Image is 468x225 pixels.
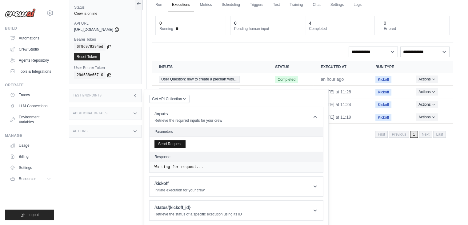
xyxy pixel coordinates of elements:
[73,94,102,97] h3: Test Endpoints
[159,20,162,26] div: 0
[7,112,54,127] a: Environment Variables
[74,37,136,42] label: Bearer Token
[154,188,205,193] p: Initiate execution for your crew
[309,26,371,31] dt: Completed
[309,20,311,26] div: 4
[74,43,106,51] code: 6f9d979294ed
[154,154,170,159] h2: Response
[154,212,242,217] p: Retrieve the status of a specific execution using its ID
[416,88,438,96] button: Actions for execution
[73,112,107,115] h3: Additional Details
[375,76,391,83] span: Kickoff
[389,131,409,138] span: Previous
[152,61,453,142] section: Crew executions table
[5,26,54,31] div: Build
[154,111,222,117] h1: /inputs
[375,114,391,121] span: Kickoff
[5,8,36,18] img: Logo
[7,90,54,100] a: Traces
[159,88,260,95] a: View execution details for User Question
[154,129,318,134] h2: Parameters
[234,26,296,31] dt: Pending human input
[154,204,242,211] h1: /status/{kickoff_id}
[74,5,136,10] label: Status
[7,67,54,76] a: Tools & Integrations
[149,95,190,103] button: Get API Collection
[410,131,418,138] span: 1
[7,55,54,65] a: Agents Repository
[375,101,391,108] span: Kickoff
[154,118,222,123] p: Retrieve the required inputs for your crew
[159,76,260,83] a: View execution details for User Question
[74,65,136,70] label: User Bearer Token
[154,140,185,148] button: Send Request
[384,26,446,31] dt: Errored
[7,152,54,162] a: Billing
[368,61,409,73] th: Run Type
[275,76,298,83] span: Completed
[74,53,100,60] a: Reset Token
[7,163,54,173] a: Settings
[416,101,438,108] button: Actions for execution
[375,89,391,96] span: Kickoff
[74,21,136,26] label: API URL
[154,180,205,186] h1: /kickoff
[321,89,351,94] time: October 6, 2025 at 11:28 IST
[384,20,386,26] div: 0
[73,129,88,133] h3: Actions
[321,102,351,107] time: October 6, 2025 at 11:24 IST
[5,133,54,138] div: Manage
[152,61,268,73] th: Inputs
[419,131,432,138] span: Next
[5,83,54,88] div: Operate
[7,33,54,43] a: Automations
[375,131,388,138] span: First
[416,76,438,83] button: Actions for execution
[375,131,446,138] nav: Pagination
[313,61,368,73] th: Executed at
[152,96,182,101] span: Get API Collection
[159,88,240,95] span: User Question: how to create a piechart with…
[437,195,468,225] iframe: Chat Widget
[159,26,173,31] span: Running
[275,89,298,96] span: Completed
[5,210,54,220] button: Logout
[159,76,240,83] span: User Question: how to create a piechart with…
[7,141,54,150] a: Usage
[7,101,54,111] a: LLM Connections
[234,20,237,26] div: 0
[74,72,106,79] code: 29d538e65710
[27,212,39,217] span: Logout
[7,44,54,54] a: Crew Studio
[74,27,113,32] span: [URL][DOMAIN_NAME]
[268,61,313,73] th: Status
[19,176,36,181] span: Resources
[321,115,351,120] time: October 6, 2025 at 11:19 IST
[7,174,54,184] button: Resources
[154,165,318,170] pre: Waiting for request...
[321,77,344,82] time: October 7, 2025 at 17:45 IST
[74,11,136,16] div: Crew is online
[416,113,438,121] button: Actions for execution
[433,131,446,138] span: Last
